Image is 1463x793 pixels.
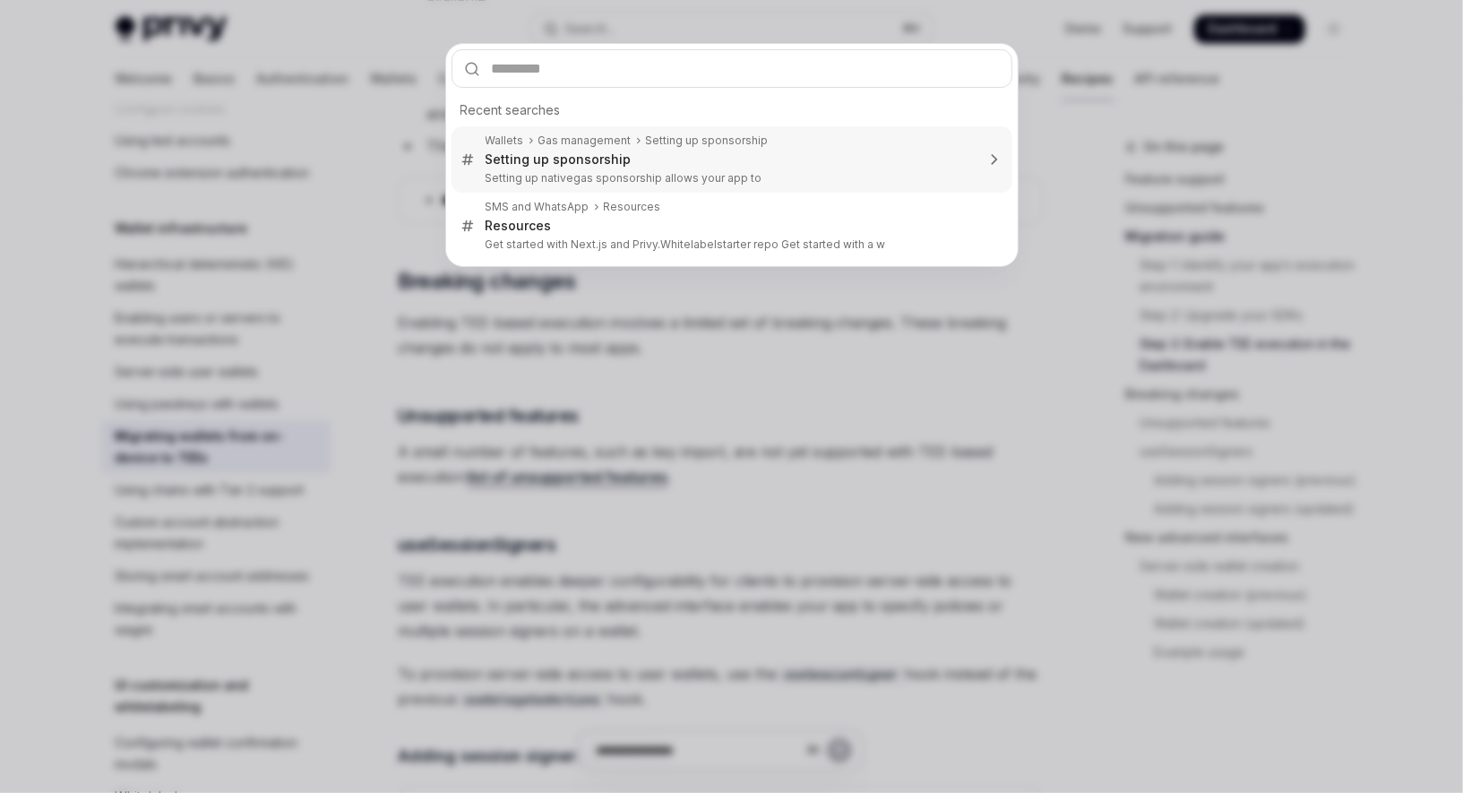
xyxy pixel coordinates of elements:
div: Wallets [486,134,524,148]
div: SMS and WhatsApp [486,200,590,214]
span: Recent searches [460,101,561,119]
div: Setting up sponsorship [646,134,769,148]
p: Setting up native p allows your app to [486,171,975,185]
div: Resources [604,200,661,214]
b: Whitelabel [661,237,718,251]
div: Gas management [538,134,632,148]
div: Resources [486,218,552,234]
div: Setting up sponsorship [486,151,632,168]
b: gas sponsorshi [574,171,656,185]
p: Get started with Next.js and Privy. starter repo Get started with a w [486,237,975,252]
